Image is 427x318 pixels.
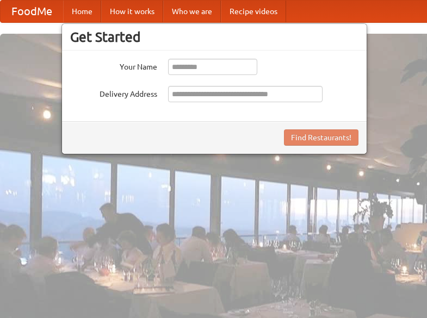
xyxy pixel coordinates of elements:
[70,59,157,72] label: Your Name
[284,129,358,146] button: Find Restaurants!
[70,86,157,99] label: Delivery Address
[101,1,163,22] a: How it works
[70,29,358,45] h3: Get Started
[63,1,101,22] a: Home
[221,1,286,22] a: Recipe videos
[1,1,63,22] a: FoodMe
[163,1,221,22] a: Who we are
